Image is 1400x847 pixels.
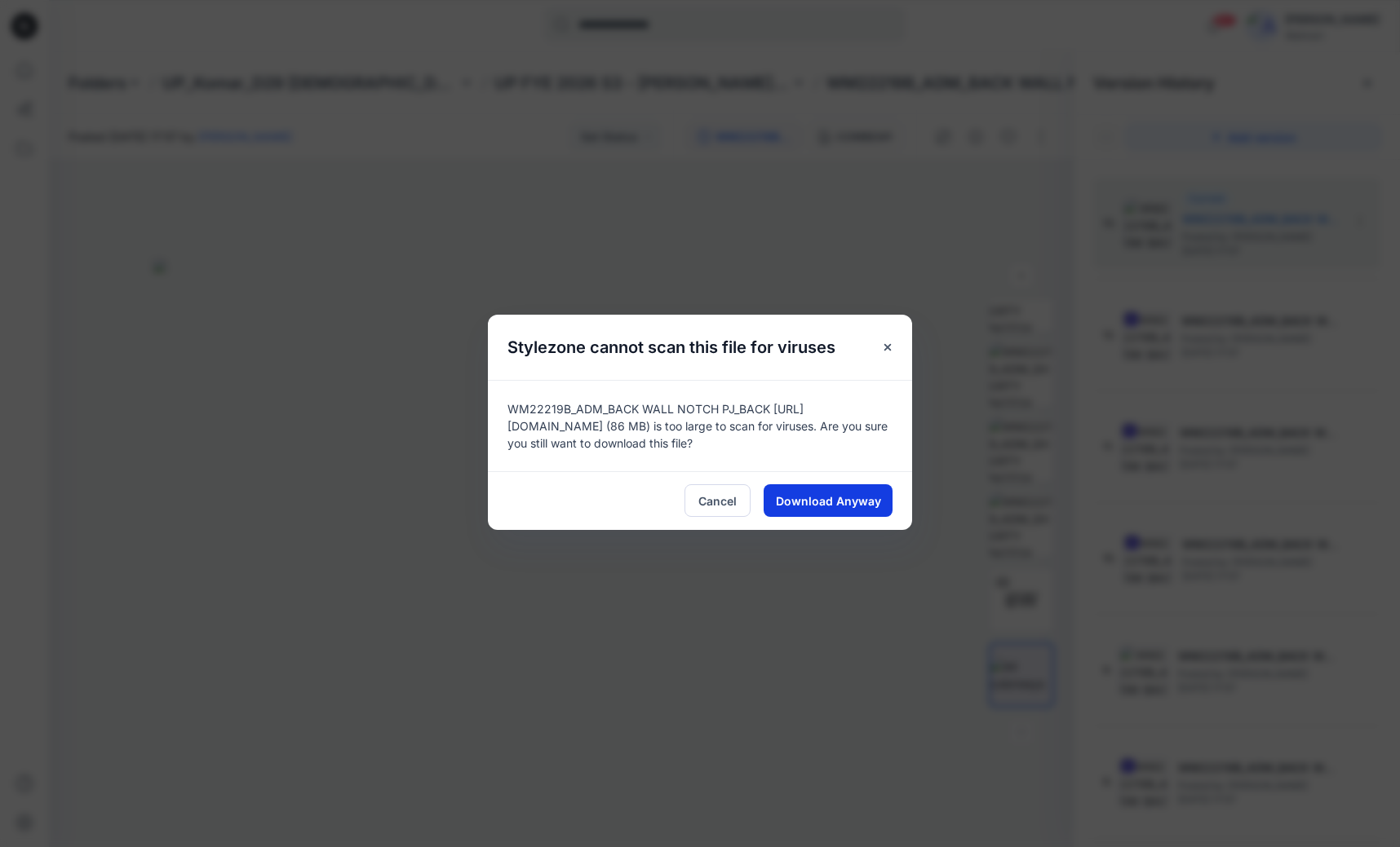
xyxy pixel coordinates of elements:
[488,380,912,471] div: WM22219B_ADM_BACK WALL NOTCH PJ_BACK [URL][DOMAIN_NAME] (86 MB) is too large to scan for viruses....
[488,315,855,380] h5: Stylezone cannot scan this file for viruses
[764,484,893,517] button: Download Anyway
[873,333,902,362] button: Close
[698,492,737,510] span: Cancel
[776,492,881,510] span: Download Anyway
[684,484,751,517] button: Cancel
